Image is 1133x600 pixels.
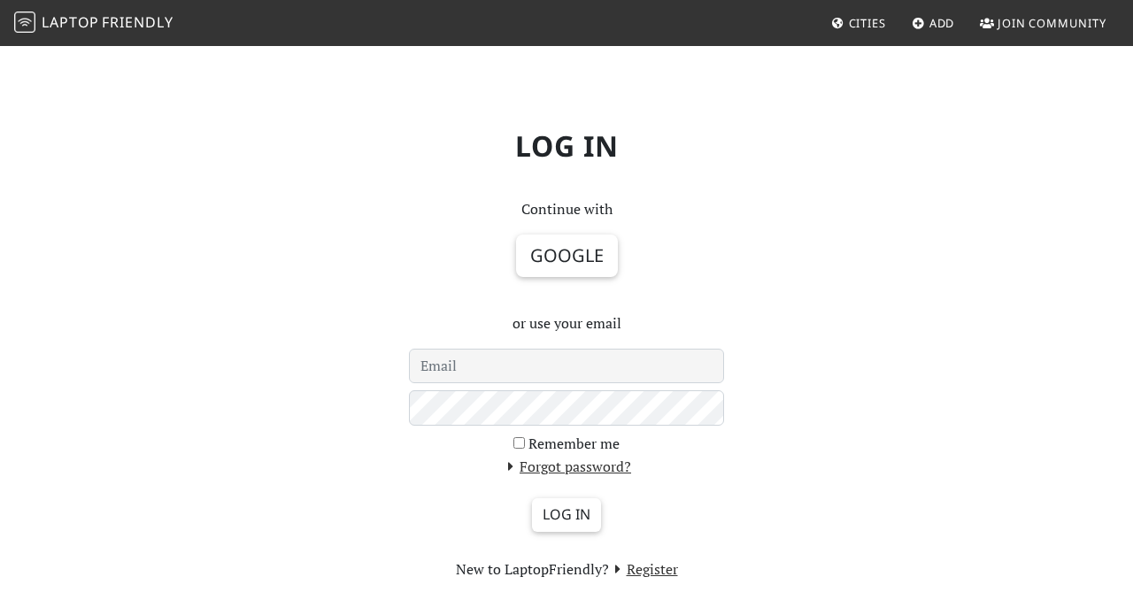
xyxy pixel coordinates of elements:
a: Add [905,7,962,39]
a: Register [609,559,678,579]
section: New to LaptopFriendly? [409,558,724,581]
a: Forgot password? [502,457,631,476]
img: LaptopFriendly [14,12,35,33]
span: Join Community [998,15,1106,31]
span: Friendly [102,12,173,32]
span: Cities [849,15,886,31]
input: Log in [532,498,601,532]
p: or use your email [409,312,724,335]
button: Google [516,235,618,277]
span: Add [929,15,955,31]
input: Email [409,349,724,384]
span: Laptop [42,12,99,32]
a: LaptopFriendly LaptopFriendly [14,8,173,39]
p: Continue with [409,198,724,221]
a: Cities [824,7,893,39]
a: Join Community [973,7,1114,39]
h1: Log in [62,115,1071,177]
label: Remember me [528,433,620,456]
